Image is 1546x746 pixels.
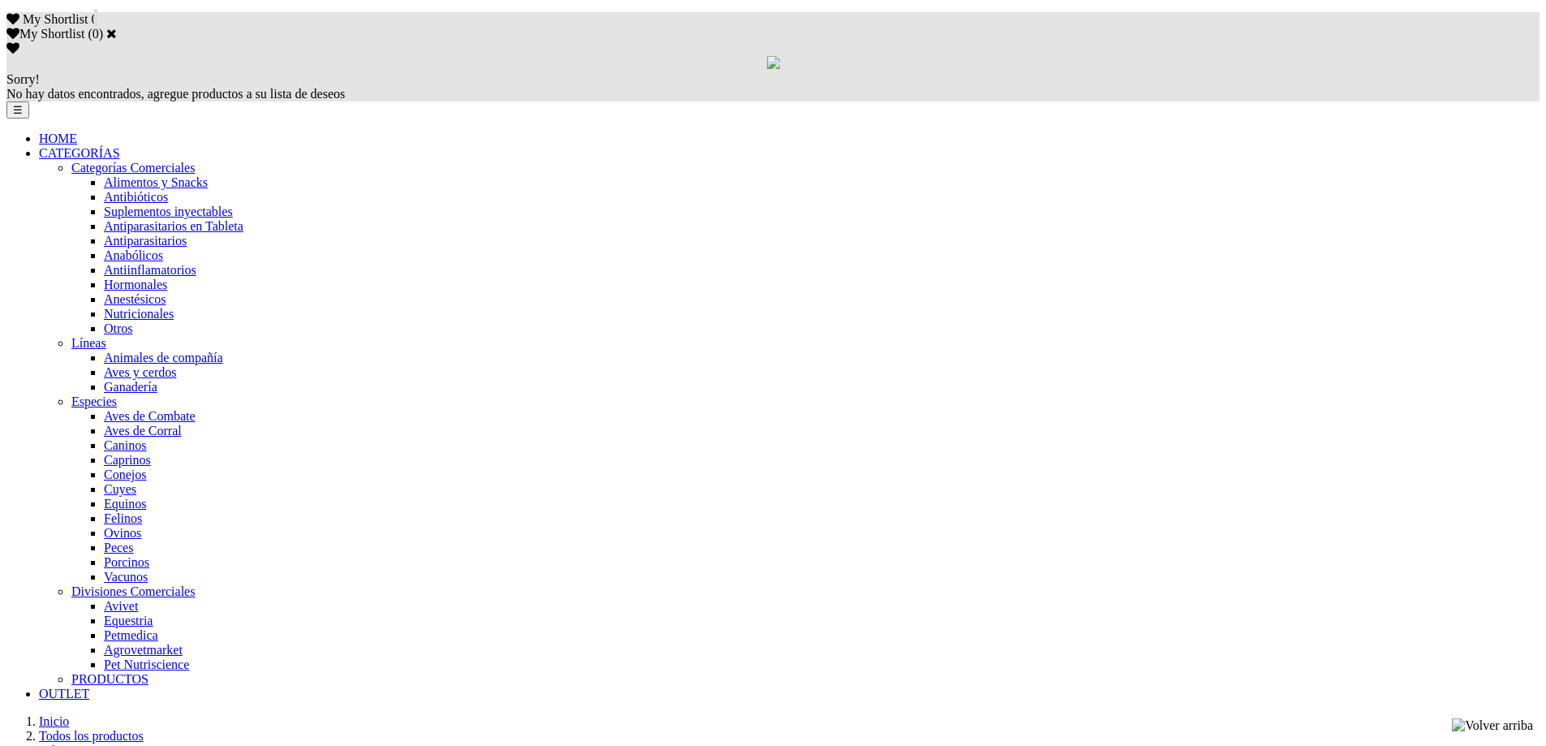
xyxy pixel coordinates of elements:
[104,482,136,496] a: Cuyes
[767,56,780,69] img: loading.gif
[71,336,106,350] a: Líneas
[104,307,174,321] a: Nutricionales
[104,234,187,248] a: Antiparasitarios
[6,72,1540,101] div: No hay datos encontrados, agregue productos a su lista de deseos
[6,72,40,86] span: Sorry!
[104,497,146,511] a: Equinos
[88,27,103,41] span: ( )
[104,511,142,525] a: Felinos
[71,161,195,175] a: Categorías Comerciales
[104,351,223,364] a: Animales de compañía
[104,263,196,277] a: Antiinflamatorios
[104,321,133,335] a: Otros
[6,27,84,41] label: My Shortlist
[6,101,29,119] button: ☰
[104,453,151,467] a: Caprinos
[104,190,168,204] a: Antibióticos
[104,541,133,554] a: Peces
[104,292,166,306] a: Anestésicos
[104,424,182,438] a: Aves de Corral
[104,555,149,569] a: Porcinos
[104,409,196,423] a: Aves de Combate
[106,27,117,40] a: Cerrar
[104,175,208,189] a: Alimentos y Snacks
[39,132,77,145] a: HOME
[23,12,88,26] span: My Shortlist
[71,395,117,408] a: Especies
[1452,718,1533,733] img: Volver arriba
[104,219,243,233] a: Antiparasitarios en Tableta
[104,438,146,452] a: Caninos
[104,380,157,394] a: Ganadería
[104,468,146,481] a: Conejos
[104,526,141,540] a: Ovinos
[91,12,97,26] span: 0
[39,146,120,160] a: CATEGORÍAS
[104,278,167,291] a: Hormonales
[104,248,163,262] a: Anabólicos
[104,205,233,218] a: Suplementos inyectables
[8,570,280,738] iframe: Brevo live chat
[93,27,99,41] label: 0
[104,365,176,379] a: Aves y cerdos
